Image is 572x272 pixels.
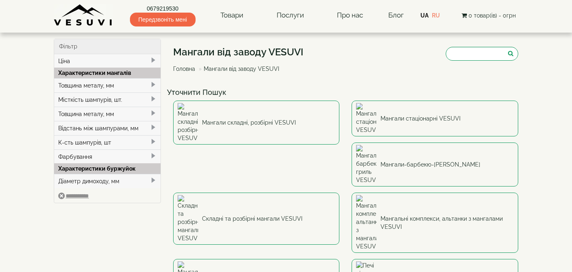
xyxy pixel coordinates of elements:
[178,103,198,142] img: Мангали складні, розбірні VESUVI
[54,135,161,149] div: К-сть шампурів, шт
[54,163,161,174] div: Характеристики буржуйок
[469,12,516,19] span: 0 товар(ів) - 0грн
[130,4,196,13] a: 0679219530
[388,11,404,19] a: Блог
[130,13,196,26] span: Передзвоніть мені
[54,78,161,92] div: Товщина металу, мм
[356,145,376,184] img: Мангали-барбекю-гриль VESUVI
[173,101,340,145] a: Мангали складні, розбірні VESUVI Мангали складні, розбірні VESUVI
[420,12,429,19] a: UA
[352,101,518,136] a: Мангали стаціонарні VESUVI Мангали стаціонарні VESUVI
[54,174,161,188] div: Діаметр димоходу, мм
[54,68,161,78] div: Характеристики мангалів
[178,195,198,242] img: Складні та розбірні мангали VESUVI
[54,149,161,164] div: Фарбування
[54,39,161,54] div: Фільтр
[54,92,161,107] div: Місткість шампурів, шт.
[173,47,304,57] h1: Мангали від заводу VESUVI
[329,6,371,25] a: Про нас
[173,66,195,72] a: Головна
[352,193,518,253] a: Мангальні комплекси, альтанки з мангалами VESUVI Мангальні комплекси, альтанки з мангалами VESUVI
[356,195,376,250] img: Мангальні комплекси, альтанки з мангалами VESUVI
[356,103,376,134] img: Мангали стаціонарні VESUVI
[432,12,440,19] a: RU
[352,143,518,186] a: Мангали-барбекю-гриль VESUVI Мангали-барбекю-[PERSON_NAME]
[173,193,340,245] a: Складні та розбірні мангали VESUVI Складні та розбірні мангали VESUVI
[54,107,161,121] div: Товщина металу, мм
[54,4,113,26] img: Завод VESUVI
[212,6,251,25] a: Товари
[268,6,312,25] a: Послуги
[167,88,525,97] h4: Уточнити Пошук
[459,11,518,20] button: 0 товар(ів) - 0грн
[54,54,161,68] div: Ціна
[54,121,161,135] div: Відстань між шампурами, мм
[197,65,279,73] li: Мангали від заводу VESUVI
